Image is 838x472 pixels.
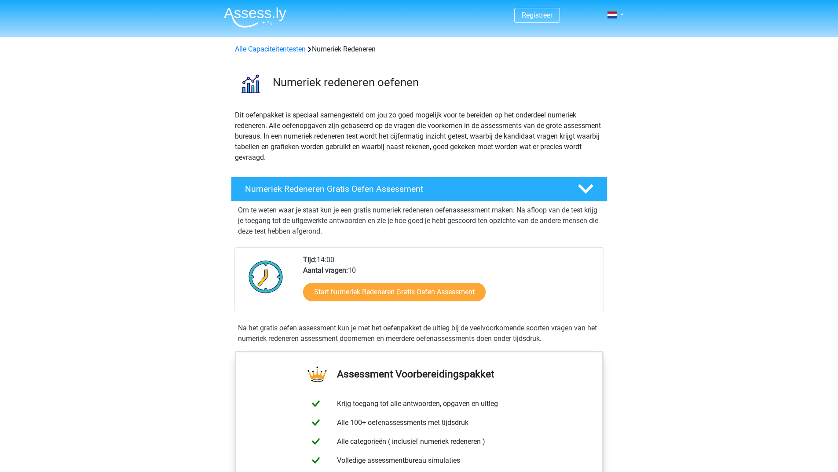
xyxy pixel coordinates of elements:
[231,65,269,102] img: numeriek redeneren
[245,184,564,194] h4: Numeriek Redeneren Gratis Oefen Assessment
[303,256,317,264] b: Tijd:
[522,11,553,19] a: Registreer
[273,76,600,89] h3: Numeriek redeneren oefenen
[231,44,607,55] div: Numeriek Redeneren
[303,283,486,301] a: Start Numeriek Redeneren Gratis Oefen Assessment
[238,205,600,237] p: Om te weten waar je staat kun je een gratis numeriek redeneren oefenassessment maken. Na afloop v...
[235,110,604,163] p: Dit oefenpakket is speciaal samengesteld om jou zo goed mogelijk voor te bereiden op het onderdee...
[234,323,604,344] div: Na het gratis oefen assessment kun je met het oefenpakket de uitleg bij de veelvoorkomende soorte...
[296,255,603,312] div: 14:00 10
[303,266,348,274] b: Aantal vragen:
[244,255,288,299] img: Klok
[224,7,286,28] img: Assessly
[227,177,611,201] a: Numeriek Redeneren Gratis Oefen Assessment
[235,45,306,53] a: Alle Capaciteitentesten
